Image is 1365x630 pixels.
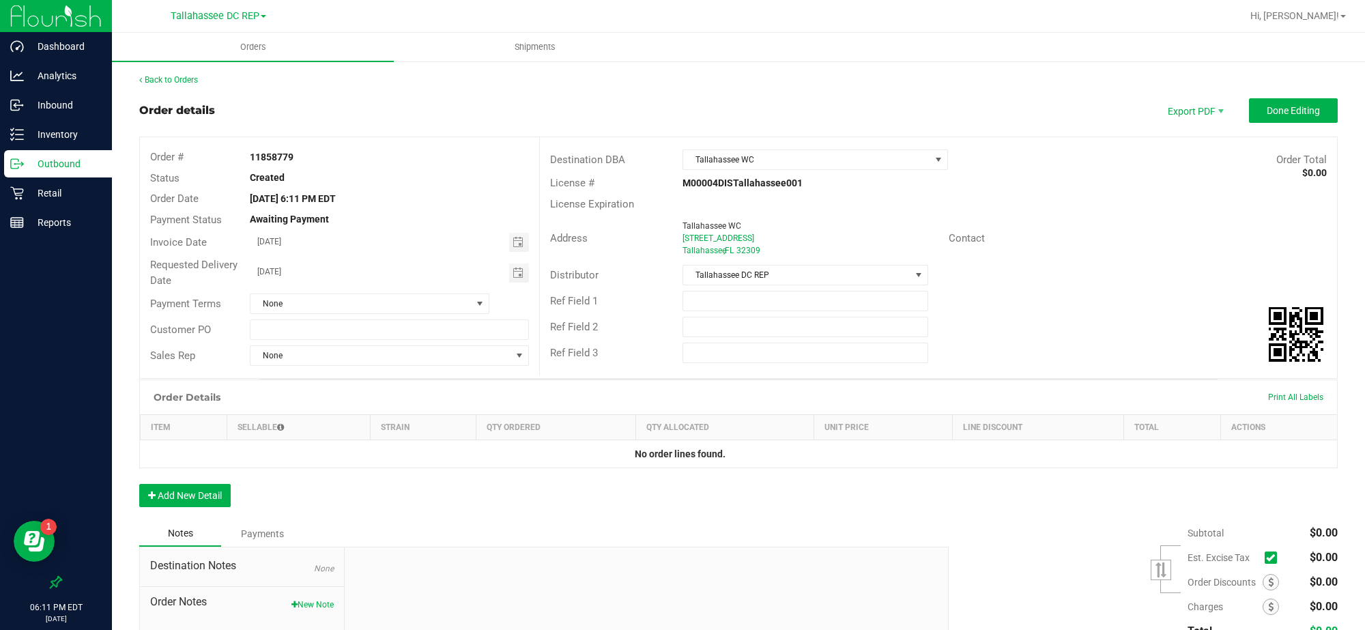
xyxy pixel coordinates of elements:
inline-svg: Reports [10,216,24,229]
span: Ref Field 2 [550,321,598,333]
span: Address [550,232,588,244]
span: Toggle calendar [509,263,529,283]
iframe: Resource center unread badge [40,519,57,535]
span: Done Editing [1267,105,1320,116]
th: Qty Ordered [476,415,635,440]
span: Requested Delivery Date [150,259,238,287]
span: Tallahassee WC [683,150,930,169]
span: [STREET_ADDRESS] [682,233,754,243]
p: 06:11 PM EDT [6,601,106,614]
span: Print All Labels [1268,392,1323,402]
span: Customer PO [150,324,211,336]
span: Calculate excise tax [1265,549,1283,567]
a: Back to Orders [139,75,198,85]
p: Reports [24,214,106,231]
a: Shipments [394,33,676,61]
button: Add New Detail [139,484,231,507]
span: Ref Field 1 [550,295,598,307]
strong: $0.00 [1302,167,1327,178]
th: Qty Allocated [635,415,814,440]
span: Destination Notes [150,558,334,574]
inline-svg: Retail [10,186,24,200]
button: Done Editing [1249,98,1338,123]
th: Line Discount [953,415,1123,440]
span: None [314,564,334,573]
span: Toggle calendar [509,233,529,252]
label: Pin the sidebar to full width on large screens [49,575,63,589]
th: Sellable [227,415,371,440]
inline-svg: Outbound [10,157,24,171]
span: Order Notes [150,594,334,610]
span: Invoice Date [150,236,207,248]
p: Analytics [24,68,106,84]
div: Notes [139,521,221,547]
span: Payment Status [150,214,222,226]
span: $0.00 [1310,600,1338,613]
span: Destination DBA [550,154,625,166]
span: Status [150,172,179,184]
span: License # [550,177,594,189]
span: Tallahassee DC REP [171,10,259,22]
p: [DATE] [6,614,106,624]
p: Inventory [24,126,106,143]
span: , [723,246,725,255]
p: Retail [24,185,106,201]
li: Export PDF [1153,98,1235,123]
th: Item [141,415,227,440]
th: Unit Price [814,415,953,440]
p: Inbound [24,97,106,113]
span: Orders [222,41,285,53]
button: New Note [291,599,334,611]
strong: 11858779 [250,152,293,162]
inline-svg: Analytics [10,69,24,83]
span: Subtotal [1188,528,1224,539]
strong: Created [250,172,285,183]
strong: [DATE] 6:11 PM EDT [250,193,336,204]
span: Hi, [PERSON_NAME]! [1250,10,1339,21]
inline-svg: Inventory [10,128,24,141]
span: Tallahassee [682,246,726,255]
span: Ref Field 3 [550,347,598,359]
span: Order Total [1276,154,1327,166]
strong: No order lines found. [635,448,725,459]
span: Order Date [150,192,199,205]
span: Contact [949,232,985,244]
span: Charges [1188,601,1263,612]
strong: Awaiting Payment [250,214,329,225]
iframe: Resource center [14,521,55,562]
span: Sales Rep [150,349,195,362]
span: Tallahassee DC REP [683,266,910,285]
inline-svg: Inbound [10,98,24,112]
span: FL [725,246,734,255]
h1: Order Details [154,392,220,403]
qrcode: 11858779 [1269,307,1323,362]
p: Dashboard [24,38,106,55]
span: 32309 [736,246,760,255]
a: Orders [112,33,394,61]
span: None [250,294,471,313]
th: Total [1123,415,1220,440]
span: Order # [150,151,184,163]
th: Actions [1220,415,1337,440]
th: Strain [371,415,476,440]
strong: M00004DISTallahassee001 [682,177,803,188]
span: $0.00 [1310,551,1338,564]
div: Order details [139,102,215,119]
inline-svg: Dashboard [10,40,24,53]
span: Payment Terms [150,298,221,310]
div: Payments [221,521,303,546]
span: Distributor [550,269,599,281]
p: Outbound [24,156,106,172]
span: $0.00 [1310,526,1338,539]
img: Scan me! [1269,307,1323,362]
span: Tallahassee WC [682,221,741,231]
span: $0.00 [1310,575,1338,588]
span: Shipments [496,41,574,53]
span: Est. Excise Tax [1188,552,1259,563]
span: Order Discounts [1188,577,1263,588]
span: None [250,346,511,365]
span: License Expiration [550,198,634,210]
